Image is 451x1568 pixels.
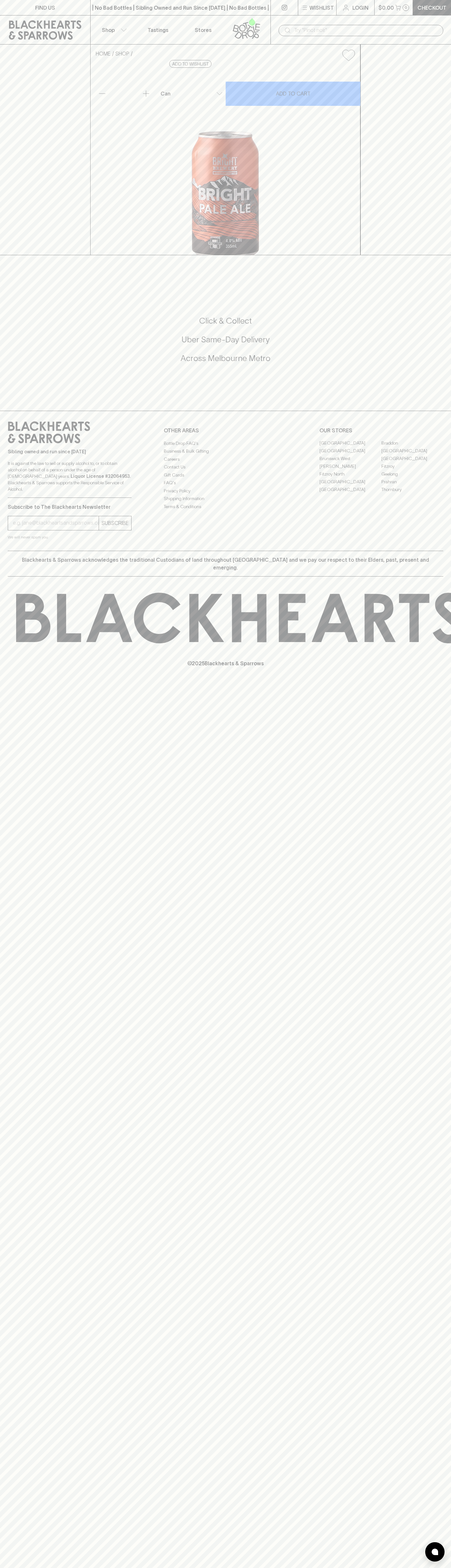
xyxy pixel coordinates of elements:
[164,503,288,510] a: Terms & Conditions
[169,60,211,68] button: Add to wishlist
[135,15,181,44] a: Tastings
[148,26,168,34] p: Tastings
[71,474,130,479] strong: Liquor License #32064953
[8,460,132,492] p: It is against the law to sell or supply alcohol to, or to obtain alcohol on behalf of a person un...
[226,82,360,106] button: ADD TO CART
[381,455,443,463] a: [GEOGRAPHIC_DATA]
[164,455,288,463] a: Careers
[352,4,368,12] p: Login
[8,534,132,540] p: We will never spam you
[319,463,381,470] a: [PERSON_NAME]
[8,316,443,326] h5: Click & Collect
[319,439,381,447] a: [GEOGRAPHIC_DATA]
[13,556,438,571] p: Blackhearts & Sparrows acknowledges the traditional Custodians of land throughout [GEOGRAPHIC_DAT...
[319,447,381,455] a: [GEOGRAPHIC_DATA]
[164,439,288,447] a: Bottle Drop FAQ's
[13,518,99,528] input: e.g. jane@blackheartsandsparrows.com.au
[164,471,288,479] a: Gift Cards
[91,66,360,255] img: 78975.png
[99,516,131,530] button: SUBSCRIBE
[195,26,211,34] p: Stores
[8,290,443,398] div: Call to action block
[8,448,132,455] p: Sibling owned and run since [DATE]
[340,47,358,64] button: Add to wishlist
[164,487,288,495] a: Privacy Policy
[381,447,443,455] a: [GEOGRAPHIC_DATA]
[319,478,381,486] a: [GEOGRAPHIC_DATA]
[319,486,381,494] a: [GEOGRAPHIC_DATA]
[164,495,288,503] a: Shipping Information
[381,463,443,470] a: Fitzroy
[405,6,407,9] p: 0
[319,470,381,478] a: Fitzroy North
[276,90,310,97] p: ADD TO CART
[319,427,443,434] p: OUR STORES
[432,1549,438,1555] img: bubble-icon
[381,470,443,478] a: Geelong
[91,15,136,44] button: Shop
[158,87,225,100] div: Can
[417,4,446,12] p: Checkout
[164,447,288,455] a: Business & Bulk Gifting
[102,519,129,527] p: SUBSCRIBE
[161,90,171,97] p: Can
[102,26,115,34] p: Shop
[115,51,129,56] a: SHOP
[8,503,132,511] p: Subscribe to The Blackhearts Newsletter
[35,4,55,12] p: FIND US
[164,463,288,471] a: Contact Us
[294,25,438,35] input: Try "Pinot noir"
[378,4,394,12] p: $0.00
[164,427,288,434] p: OTHER AREAS
[8,334,443,345] h5: Uber Same-Day Delivery
[381,486,443,494] a: Thornbury
[8,353,443,364] h5: Across Melbourne Metro
[181,15,226,44] a: Stores
[309,4,334,12] p: Wishlist
[319,455,381,463] a: Brunswick West
[164,479,288,487] a: FAQ's
[381,439,443,447] a: Braddon
[96,51,111,56] a: HOME
[381,478,443,486] a: Prahran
